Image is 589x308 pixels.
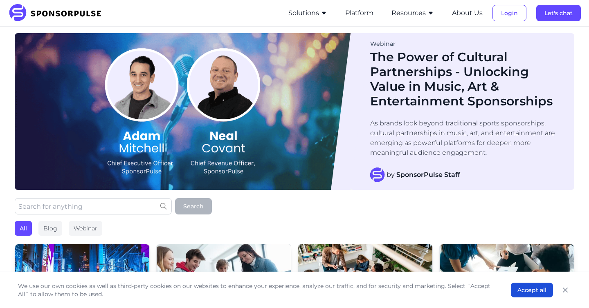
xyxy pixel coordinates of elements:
[175,198,212,214] button: Search
[452,9,483,17] a: About Us
[8,4,108,22] img: SponsorPulse
[15,33,351,190] img: Blog Image
[492,9,526,17] a: Login
[536,5,581,21] button: Let's chat
[387,170,460,180] span: by
[548,269,589,308] iframe: Chat Widget
[536,9,581,17] a: Let's chat
[15,198,172,214] input: Search for anything
[38,221,62,236] div: Blog
[69,221,102,236] div: Webinar
[345,8,373,18] button: Platform
[391,8,434,18] button: Resources
[18,282,495,298] p: We use our own cookies as well as third-party cookies on our websites to enhance your experience,...
[15,221,32,236] div: All
[15,33,574,190] a: Blog ImageWebinarThe Power of Cultural Partnerships - Unlocking Value in Music, Art & Entertainme...
[396,171,460,179] strong: SponsorPulse Staff
[370,41,558,47] div: Webinar
[511,283,553,297] button: Accept all
[452,8,483,18] button: About Us
[345,9,373,17] a: Platform
[288,8,327,18] button: Solutions
[370,167,385,182] img: SponsorPulse Staff
[160,203,167,210] img: search icon
[492,5,526,21] button: Login
[370,118,558,158] p: As brands look beyond traditional sports sponsorships, cultural partnerships in music, art, and e...
[370,50,558,109] h1: The Power of Cultural Partnerships - Unlocking Value in Music, Art & Entertainment Sponsorships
